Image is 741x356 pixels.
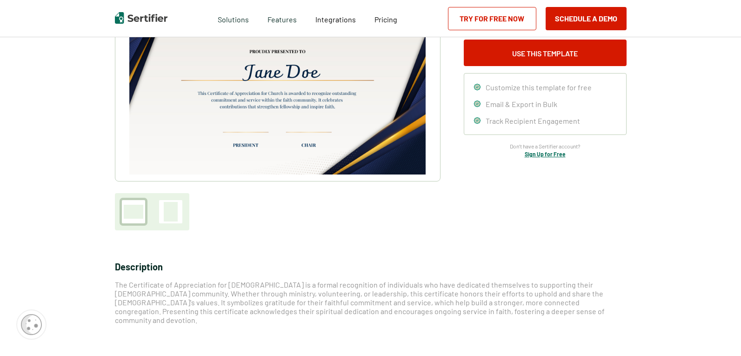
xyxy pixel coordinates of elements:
[115,12,167,24] img: Sertifier | Digital Credentialing Platform
[374,13,397,24] a: Pricing
[21,314,42,335] img: Cookie Popup Icon
[448,7,536,30] a: Try for Free Now
[267,13,297,24] span: Features
[525,151,566,157] a: Sign Up for Free
[315,13,356,24] a: Integrations
[510,142,581,151] span: Don’t have a Sertifier account?
[486,100,557,108] span: Email & Export in Bulk
[464,40,627,66] button: Use This Template
[115,261,163,272] span: Description
[115,280,605,324] span: The Certificate of Appreciation for [DEMOGRAPHIC_DATA] is a formal recognition of individuals who...
[486,116,580,125] span: Track Recipient Engagement
[315,15,356,24] span: Integrations
[546,7,627,30] button: Schedule a Demo
[218,13,249,24] span: Solutions
[694,311,741,356] iframe: Chat Widget
[374,15,397,24] span: Pricing
[486,83,592,92] span: Customize this template for free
